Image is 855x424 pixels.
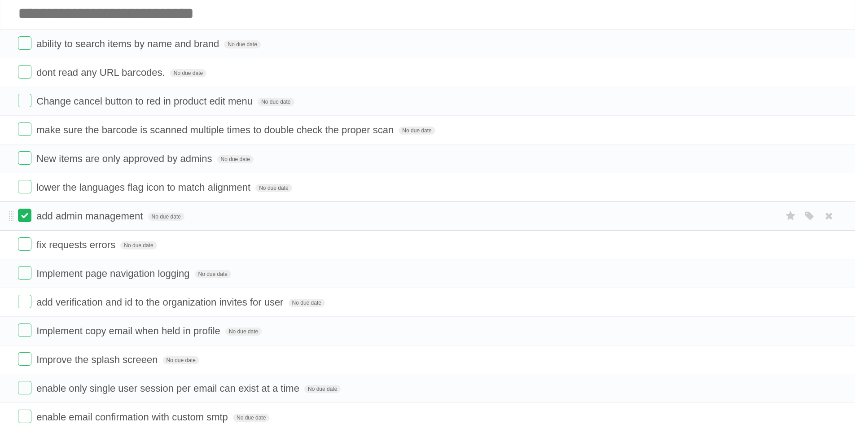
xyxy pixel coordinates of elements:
[233,414,269,422] span: No due date
[36,96,255,107] span: Change cancel button to red in product edit menu
[36,354,160,365] span: Improve the splash screeen
[18,209,31,222] label: Done
[782,209,799,223] label: Star task
[18,295,31,308] label: Done
[217,155,254,163] span: No due date
[225,328,262,336] span: No due date
[18,237,31,251] label: Done
[289,299,325,307] span: No due date
[18,381,31,394] label: Done
[18,36,31,50] label: Done
[36,268,192,279] span: Implement page navigation logging
[36,383,302,394] span: enable only single user session per email can exist at a time
[36,325,223,337] span: Implement copy email when held in profile
[18,65,31,79] label: Done
[18,122,31,136] label: Done
[18,323,31,337] label: Done
[258,98,294,106] span: No due date
[36,153,214,164] span: New items are only approved by admins
[36,297,285,308] span: add verification and id to the organization invites for user
[36,411,230,423] span: enable email confirmation with custom smtp
[399,127,435,135] span: No due date
[18,352,31,366] label: Done
[18,151,31,165] label: Done
[120,241,157,249] span: No due date
[224,40,260,48] span: No due date
[255,184,292,192] span: No due date
[36,124,396,136] span: make sure the barcode is scanned multiple times to double check the proper scan
[304,385,341,393] span: No due date
[36,239,118,250] span: fix requests errors
[195,270,231,278] span: No due date
[18,266,31,280] label: Done
[18,410,31,423] label: Done
[36,210,145,222] span: add admin management
[36,38,221,49] span: ability to search items by name and brand
[170,69,206,77] span: No due date
[18,94,31,107] label: Done
[36,182,253,193] span: lower the languages flag icon to match alignment
[163,356,199,364] span: No due date
[148,213,184,221] span: No due date
[18,180,31,193] label: Done
[36,67,167,78] span: dont read any URL barcodes.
